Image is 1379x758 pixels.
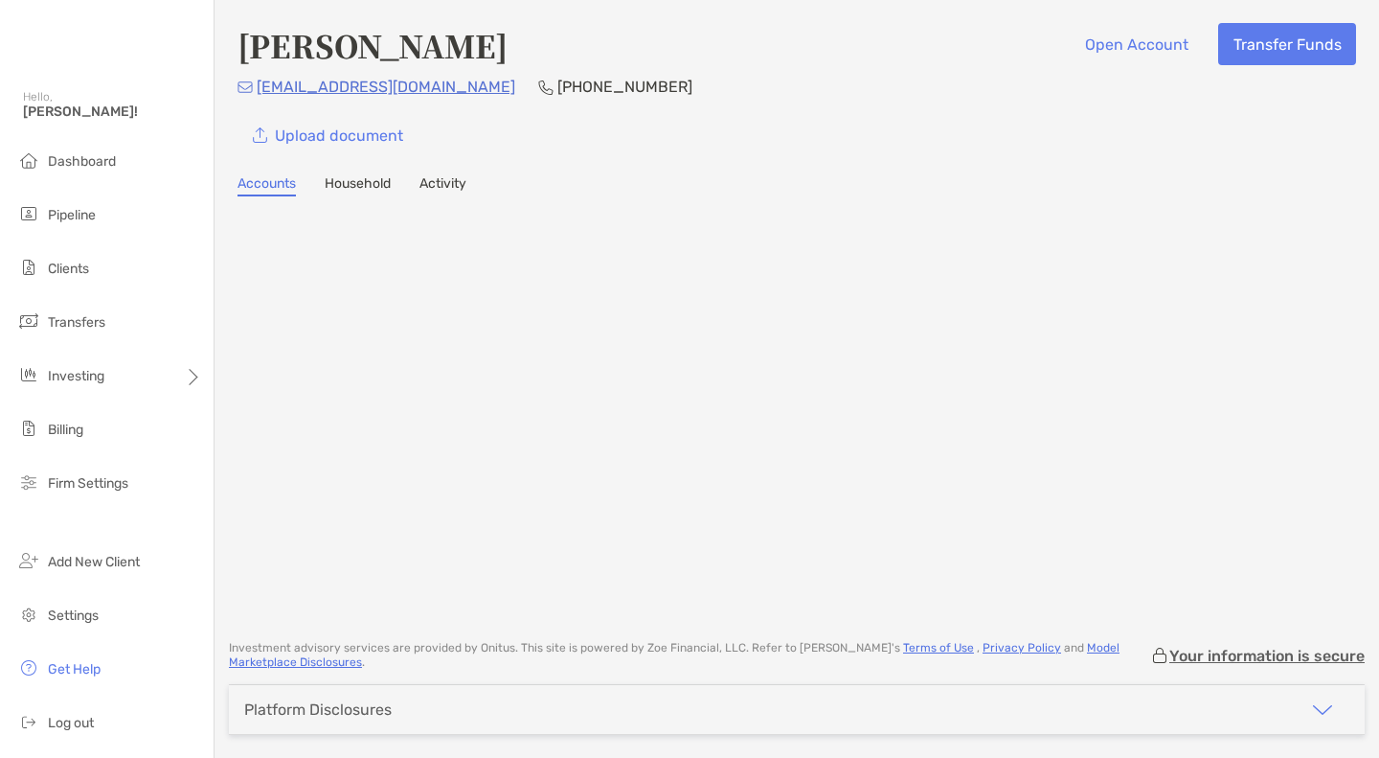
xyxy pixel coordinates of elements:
[237,114,418,156] a: Upload document
[1218,23,1356,65] button: Transfer Funds
[253,127,267,144] img: button icon
[903,641,974,655] a: Terms of Use
[1311,699,1334,722] img: icon arrow
[23,103,202,120] span: [PERSON_NAME]!
[48,314,105,331] span: Transfers
[17,549,40,572] img: add_new_client icon
[419,175,466,196] a: Activity
[48,153,116,170] span: Dashboard
[48,368,104,384] span: Investing
[325,175,391,196] a: Household
[48,422,83,438] span: Billing
[983,641,1061,655] a: Privacy Policy
[17,710,40,733] img: logout icon
[17,149,40,172] img: dashboard icon
[17,202,40,225] img: pipeline icon
[17,417,40,440] img: billing icon
[17,363,40,386] img: investing icon
[1169,647,1365,665] p: Your information is secure
[237,81,253,93] img: Email Icon
[237,175,296,196] a: Accounts
[48,554,140,570] span: Add New Client
[557,75,692,99] p: [PHONE_NUMBER]
[48,261,89,277] span: Clients
[538,80,554,95] img: Phone Icon
[229,641,1150,670] p: Investment advisory services are provided by Onitus . This site is powered by Zoe Financial, LLC....
[237,23,508,67] h4: [PERSON_NAME]
[17,256,40,279] img: clients icon
[244,701,392,719] div: Platform Disclosures
[48,475,128,492] span: Firm Settings
[17,603,40,626] img: settings icon
[48,207,96,223] span: Pipeline
[48,661,101,678] span: Get Help
[1070,23,1203,65] button: Open Account
[17,656,40,679] img: get-help icon
[48,608,99,624] span: Settings
[17,471,40,494] img: firm-settings icon
[17,310,40,333] img: transfers icon
[23,8,161,77] img: Zoe Logo
[48,715,94,731] span: Log out
[229,641,1119,669] a: Model Marketplace Disclosures
[257,75,515,99] p: [EMAIL_ADDRESS][DOMAIN_NAME]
